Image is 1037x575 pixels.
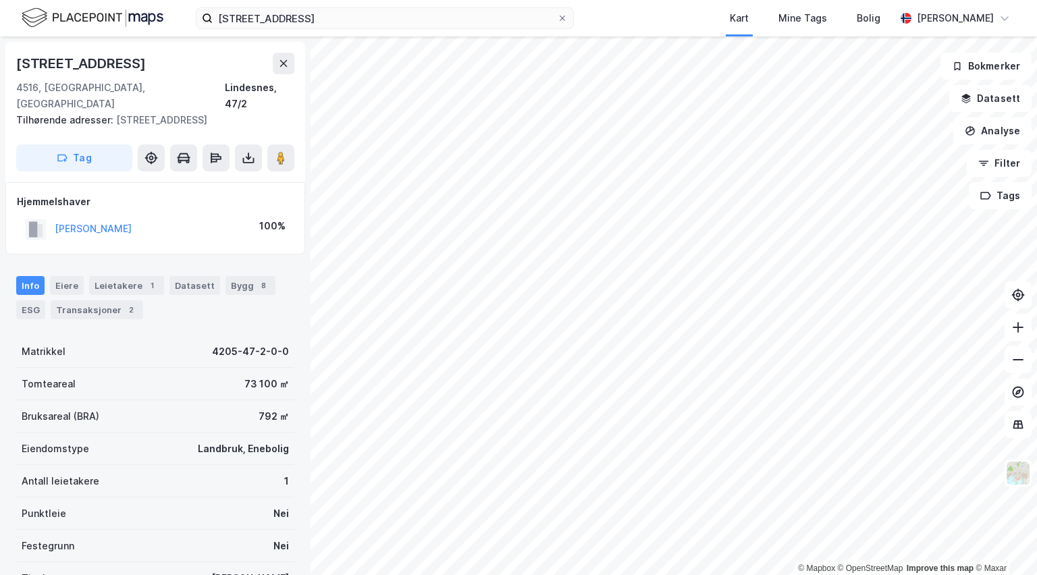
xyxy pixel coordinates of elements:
[273,538,289,554] div: Nei
[1005,460,1031,486] img: Z
[213,8,557,28] input: Søk på adresse, matrikkel, gårdeiere, leietakere eller personer
[22,473,99,489] div: Antall leietakere
[969,182,1032,209] button: Tags
[907,564,974,573] a: Improve this map
[22,6,163,30] img: logo.f888ab2527a4732fd821a326f86c7f29.svg
[22,505,66,522] div: Punktleie
[940,53,1032,80] button: Bokmerker
[169,276,220,295] div: Datasett
[51,300,143,319] div: Transaksjoner
[857,10,880,26] div: Bolig
[244,376,289,392] div: 73 100 ㎡
[969,510,1037,575] div: Kontrollprogram for chat
[838,564,903,573] a: OpenStreetMap
[16,53,149,74] div: [STREET_ADDRESS]
[16,144,132,171] button: Tag
[124,303,138,317] div: 2
[198,441,289,457] div: Landbruk, Enebolig
[798,564,835,573] a: Mapbox
[89,276,164,295] div: Leietakere
[22,408,99,425] div: Bruksareal (BRA)
[22,344,65,360] div: Matrikkel
[284,473,289,489] div: 1
[730,10,749,26] div: Kart
[953,117,1032,144] button: Analyse
[778,10,827,26] div: Mine Tags
[949,85,1032,112] button: Datasett
[225,276,275,295] div: Bygg
[969,510,1037,575] iframe: Chat Widget
[257,279,270,292] div: 8
[259,218,286,234] div: 100%
[16,300,45,319] div: ESG
[16,276,45,295] div: Info
[22,538,74,554] div: Festegrunn
[50,276,84,295] div: Eiere
[225,80,294,112] div: Lindesnes, 47/2
[16,114,116,126] span: Tilhørende adresser:
[22,376,76,392] div: Tomteareal
[22,441,89,457] div: Eiendomstype
[212,344,289,360] div: 4205-47-2-0-0
[917,10,994,26] div: [PERSON_NAME]
[967,150,1032,177] button: Filter
[273,505,289,522] div: Nei
[16,80,225,112] div: 4516, [GEOGRAPHIC_DATA], [GEOGRAPHIC_DATA]
[259,408,289,425] div: 792 ㎡
[16,112,284,128] div: [STREET_ADDRESS]
[145,279,159,292] div: 1
[17,194,294,210] div: Hjemmelshaver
